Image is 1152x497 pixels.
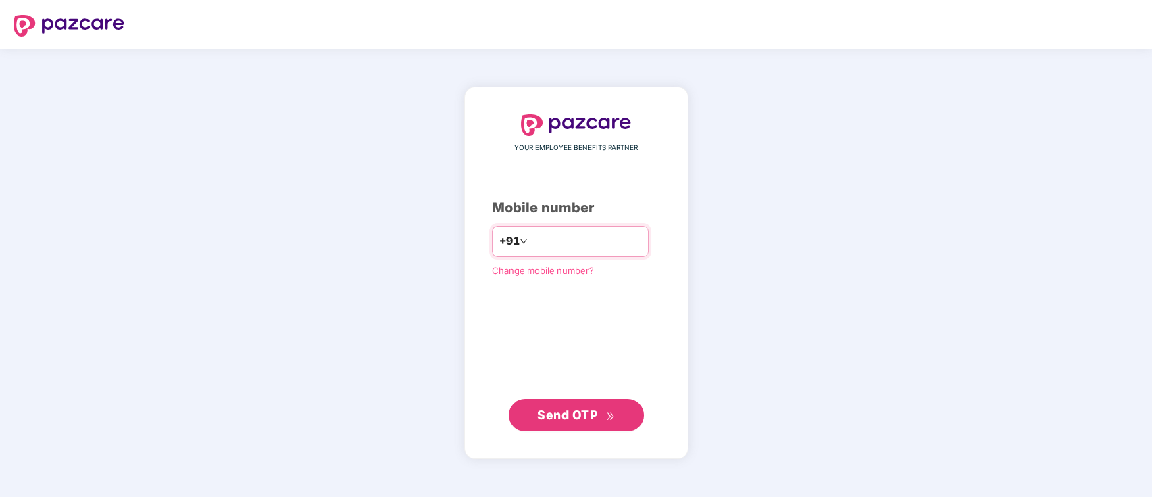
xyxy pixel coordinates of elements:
[514,143,638,153] span: YOUR EMPLOYEE BENEFITS PARTNER
[521,114,632,136] img: logo
[520,237,528,245] span: down
[606,412,615,421] span: double-right
[14,15,124,37] img: logo
[509,399,644,431] button: Send OTPdouble-right
[492,265,594,276] a: Change mobile number?
[537,408,597,422] span: Send OTP
[492,197,661,218] div: Mobile number
[499,233,520,250] span: +91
